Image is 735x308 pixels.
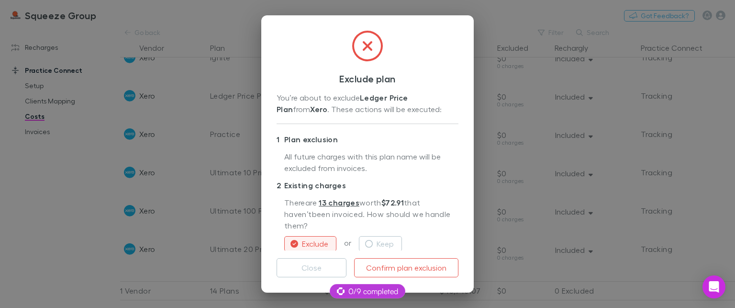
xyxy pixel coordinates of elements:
[277,92,458,116] div: You’re about to exclude from . These actions will be executed:
[336,238,359,247] span: or
[277,132,458,147] p: Plan exclusion
[277,178,458,193] p: Existing charges
[319,198,359,207] a: 13 charges
[277,134,284,145] div: 1
[310,104,327,114] strong: Xero
[277,180,284,191] div: 2
[284,236,336,251] button: Exclude
[359,236,402,251] button: Keep
[277,258,346,277] button: Close
[284,197,458,232] p: There are worth that haven’t been invoiced. How should we handle them?
[381,198,404,207] strong: $72.91
[354,258,458,277] button: Confirm plan exclusion
[277,147,458,178] div: All future charges with this plan name will be excluded from invoices.
[277,73,458,84] h3: Exclude plan
[702,275,725,298] div: Open Intercom Messenger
